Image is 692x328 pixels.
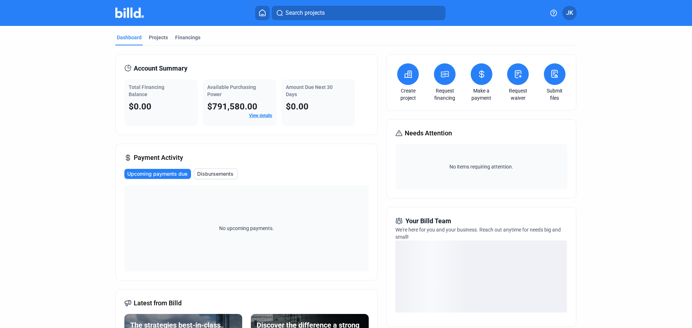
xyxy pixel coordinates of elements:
button: Disbursements [194,169,238,179]
span: $0.00 [286,102,309,112]
span: Search projects [285,9,325,17]
span: No upcoming payments. [214,225,279,232]
span: We're here for you and your business. Reach out anytime for needs big and small! [395,227,561,240]
span: $0.00 [129,102,151,112]
span: Disbursements [197,170,234,178]
div: loading [395,241,567,313]
span: Account Summary [134,63,187,73]
a: Submit files [542,87,567,102]
a: Create project [395,87,421,102]
span: Upcoming payments due [127,170,187,178]
span: Payment Activity [134,153,183,163]
a: View details [249,113,272,118]
a: Make a payment [469,87,494,102]
span: Available Purchasing Power [207,84,256,97]
button: JK [562,6,577,20]
img: Billd Company Logo [115,8,144,18]
span: JK [566,9,573,17]
a: Request financing [432,87,457,102]
div: Projects [149,34,168,41]
div: Financings [175,34,200,41]
span: $791,580.00 [207,102,257,112]
span: Your Billd Team [405,216,451,226]
span: Needs Attention [405,128,452,138]
span: Latest from Billd [134,298,182,308]
button: Search projects [272,6,445,20]
button: Upcoming payments due [124,169,191,179]
span: No items requiring attention. [398,163,564,170]
a: Request waiver [505,87,531,102]
div: Dashboard [117,34,142,41]
span: Amount Due Next 30 Days [286,84,333,97]
span: Total Financing Balance [129,84,164,97]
